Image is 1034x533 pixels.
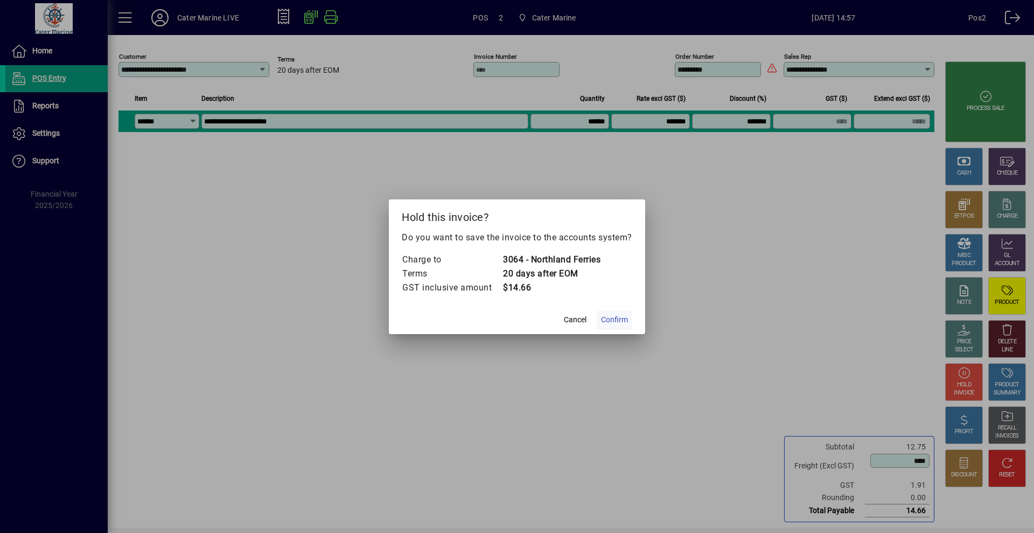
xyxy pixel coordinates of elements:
[389,199,645,231] h2: Hold this invoice?
[402,281,502,295] td: GST inclusive amount
[502,267,600,281] td: 20 days after EOM
[502,281,600,295] td: $14.66
[558,310,592,330] button: Cancel
[564,314,586,326] span: Cancel
[402,253,502,267] td: Charge to
[601,314,628,326] span: Confirm
[597,310,632,330] button: Confirm
[402,231,632,244] p: Do you want to save the invoice to the accounts system?
[402,267,502,281] td: Terms
[502,253,600,267] td: 3064 - Northland Ferries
